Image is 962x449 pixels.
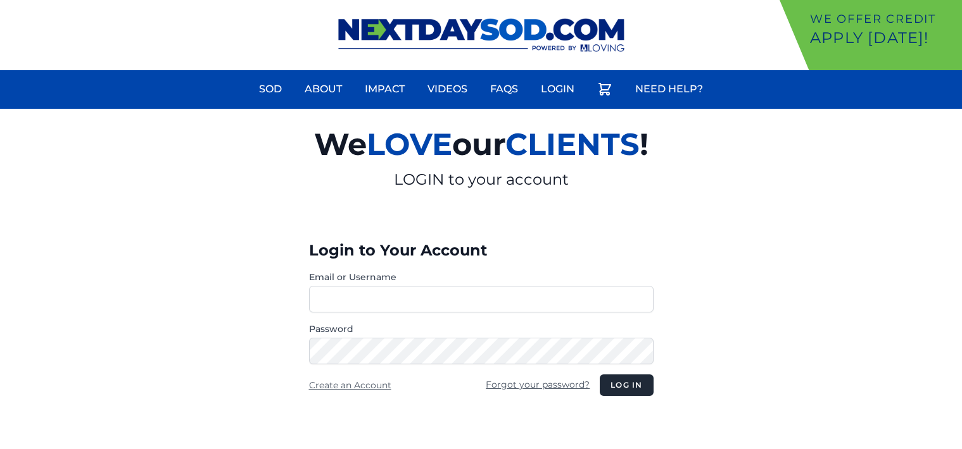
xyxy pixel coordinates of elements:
[483,74,526,104] a: FAQs
[309,271,654,283] label: Email or Username
[309,379,391,391] a: Create an Account
[167,169,795,190] p: LOGIN to your account
[486,379,590,390] a: Forgot your password?
[810,28,957,48] p: Apply [DATE]!
[251,74,289,104] a: Sod
[357,74,412,104] a: Impact
[810,10,957,28] p: We offer Credit
[167,119,795,169] h2: We our !
[367,126,452,163] span: LOVE
[420,74,475,104] a: Videos
[309,323,654,335] label: Password
[628,74,711,104] a: Need Help?
[505,126,640,163] span: CLIENTS
[533,74,582,104] a: Login
[309,240,654,261] h3: Login to Your Account
[600,374,653,396] button: Log in
[297,74,350,104] a: About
